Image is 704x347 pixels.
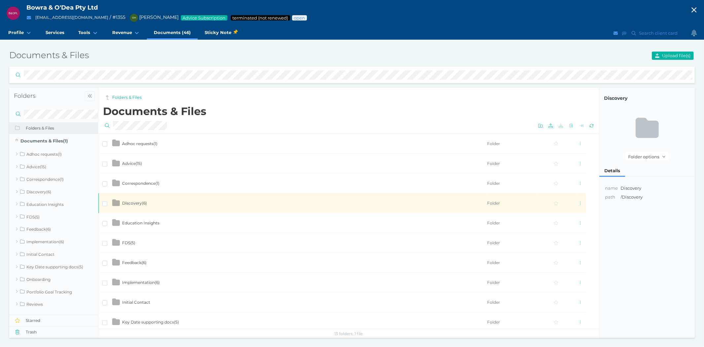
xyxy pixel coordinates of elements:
[9,185,98,198] a: Discovery(6)
[35,15,108,20] a: [EMAIL_ADDRESS][DOMAIN_NAME]
[9,315,98,326] button: Starred
[122,173,487,193] td: Correspondence(1)
[487,193,536,213] td: Folder
[9,248,98,260] a: Initial Contact
[147,26,198,40] a: Documents (46)
[9,298,98,311] a: Reviews
[130,14,138,22] div: Gareth Healy
[9,122,98,134] button: Folders & Files
[9,173,98,185] a: Correspondence(1)
[9,198,98,211] a: Education Insights
[9,326,98,338] button: Trash
[487,273,536,292] td: Folder
[625,152,669,161] button: Folder options
[9,160,98,173] a: Advice(15)
[625,154,661,159] span: Folder options
[557,122,565,130] button: Download selected files
[638,30,681,36] span: Search client card
[293,15,306,20] span: Advice status: Review not yet booked in
[604,95,690,102] span: Discovery
[39,26,71,40] a: Services
[9,148,98,161] a: Adhoc requests(1)
[9,211,98,223] a: FDS(5)
[154,30,191,35] span: Documents (46)
[26,318,98,323] span: Starred
[132,16,136,19] span: GH
[122,300,150,305] span: Initial Contact
[487,134,536,154] td: Folder
[599,165,625,176] div: Details
[621,185,642,191] span: Discovery
[122,193,487,213] td: Discovery(6)
[567,122,575,130] button: Delete selected files or folders
[487,253,536,273] td: Folder
[26,4,98,11] span: Bowra & O'Dea Pty Ltd
[112,30,132,35] span: Revenue
[122,312,487,332] td: Key Date supporting docs(5)
[547,122,555,130] button: Upload one or more files
[122,201,147,206] span: Discovery ( 6 )
[26,126,98,131] span: Folders & Files
[103,105,597,118] h2: Documents & Files
[122,161,142,166] span: Advice ( 15 )
[122,240,135,245] span: FDS ( 5 )
[8,30,24,35] span: Profile
[605,194,616,200] span: path
[122,273,487,292] td: Implementation(6)
[122,220,159,225] span: Education Insights
[1,26,39,40] a: Profile
[9,50,466,61] h3: Documents & Files
[122,154,487,173] td: Advice(15)
[487,173,536,193] td: Folder
[487,213,536,233] td: Folder
[9,134,98,148] a: Documents & Files(1)
[9,273,98,286] a: Onboarding
[613,29,619,37] button: Email
[536,122,545,130] button: Create folder
[587,122,596,130] button: Reload the list of files from server
[487,292,536,312] td: Folder
[122,280,160,285] span: Implementation ( 6 )
[14,92,82,100] h4: Folders
[112,95,142,101] a: Folders & Files
[9,260,98,273] a: Key Date supporting docs(5)
[9,12,18,15] span: B&OPL
[621,194,680,201] span: /Discovery
[9,235,98,248] a: Implementation(6)
[103,94,111,102] button: You are in root folder and can't go up
[46,30,64,35] span: Services
[605,185,618,191] span: This is the folder name
[205,29,237,36] span: Sticky Note
[127,14,179,20] span: [PERSON_NAME]
[122,141,157,146] span: Adhoc requests ( 1 )
[487,233,536,253] td: Folder
[26,329,98,335] span: Trash
[661,53,693,58] span: Upload file(s)
[487,312,536,332] td: Folder
[122,134,487,154] td: Adhoc requests(1)
[335,331,363,336] span: 13 folders, 1 file
[182,15,226,20] span: Advice Subscription
[122,292,487,312] td: Initial Contact
[7,7,20,20] div: Bowra & O'Dea Pty Ltd
[122,181,159,186] span: Correspondence ( 1 )
[9,286,98,298] a: Portfolio Goal Tracking
[122,260,147,265] span: Feedback ( 6 )
[25,14,33,22] button: Email
[122,320,179,325] span: Key Date supporting docs ( 5 )
[9,223,98,236] a: Feedback(6)
[232,15,289,20] span: Service package status: Not renewed
[604,95,690,102] span: Click to copy folder name to clipboard
[621,29,628,37] button: SMS
[487,154,536,173] td: Folder
[78,30,90,35] span: Tools
[122,213,487,233] td: Education Insights
[122,253,487,273] td: Feedback(6)
[110,14,125,20] span: / # 1355
[652,52,694,60] button: Upload file(s)
[122,233,487,253] td: FDS(5)
[105,26,147,40] a: Revenue
[629,29,681,37] button: Search client card
[577,122,586,130] button: Move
